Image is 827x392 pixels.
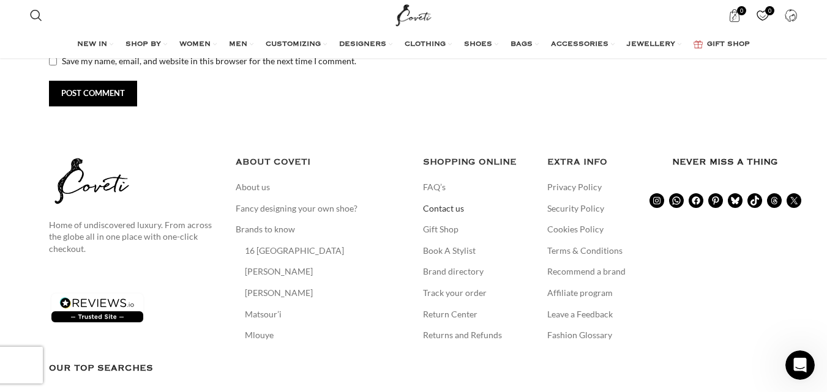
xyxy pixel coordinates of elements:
a: Cookies Policy [547,223,605,235]
a: Book A Stylist [423,245,477,257]
a: JEWELLERY [627,32,681,57]
a: ACCESSORIES [551,32,615,57]
a: Site logo [393,9,434,20]
span: ACCESSORIES [551,40,608,50]
img: reviews-trust-logo-2.png [49,291,146,325]
a: GIFT SHOP [694,32,750,57]
a: CUSTOMIZING [266,32,327,57]
label: Save my name, email, and website in this browser for the next time I comment. [62,56,356,66]
span: 0 [737,6,746,15]
a: BAGS [511,32,539,57]
a: Terms & Conditions [547,245,624,257]
a: Leave a Feedback [547,308,614,320]
h3: Our Top Searches [49,361,218,375]
img: GiftBag [694,40,703,48]
a: Recommend a brand [547,265,627,278]
input: Post Comment [49,81,137,106]
a: Brands to know [236,223,296,235]
span: DESIGNERS [339,40,386,50]
a: FAQ’s [423,181,447,193]
a: Search [24,3,48,28]
span: SHOES [464,40,492,50]
a: 16 [GEOGRAPHIC_DATA] [245,245,345,257]
a: 0 [722,3,747,28]
a: SHOES [464,32,498,57]
a: Security Policy [547,202,605,215]
div: My Wishlist [750,3,775,28]
a: Matsour’i [245,308,283,320]
a: Mlouye [245,329,275,341]
a: SHOP BY [125,32,167,57]
iframe: Intercom live chat [785,350,815,380]
span: CLOTHING [405,40,446,50]
a: Brand directory [423,265,485,278]
div: Main navigation [24,32,803,57]
span: JEWELLERY [627,40,675,50]
span: NEW IN [77,40,107,50]
a: Affiliate program [547,287,614,299]
a: About us [236,181,271,193]
a: Contact us [423,202,465,215]
a: DESIGNERS [339,32,392,57]
h5: SHOPPING ONLINE [423,155,530,169]
span: WOMEN [179,40,211,50]
span: SHOP BY [125,40,161,50]
a: Returns and Refunds [423,329,503,341]
a: Track your order [423,287,488,299]
span: GIFT SHOP [707,40,750,50]
a: Fancy designing your own shoe? [236,202,359,215]
span: BAGS [511,40,533,50]
a: MEN [229,32,253,57]
a: NEW IN [77,32,113,57]
a: 0 [750,3,775,28]
span: CUSTOMIZING [266,40,321,50]
img: coveti-black-logo_ueqiqk.png [49,155,135,207]
a: CLOTHING [405,32,452,57]
a: Fashion Glossary [547,329,613,341]
a: [PERSON_NAME] [245,265,314,278]
h3: Never miss a thing [672,155,779,169]
a: Gift Shop [423,223,460,235]
span: MEN [229,40,247,50]
h5: ABOUT COVETI [236,155,405,169]
a: WOMEN [179,32,217,57]
a: [PERSON_NAME] [245,287,314,299]
p: Home of undiscovered luxury. From across the globe all in one place with one-click checkout. [49,219,218,255]
span: 0 [765,6,774,15]
a: Privacy Policy [547,181,603,193]
a: Return Center [423,308,479,320]
h5: EXTRA INFO [547,155,654,169]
